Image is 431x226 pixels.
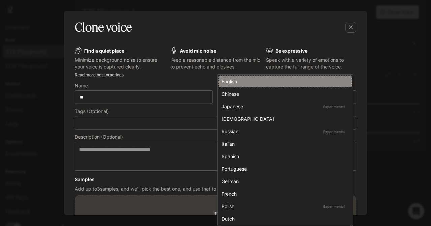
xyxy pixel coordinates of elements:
div: Japanese [222,103,346,110]
div: Polish [222,203,346,210]
div: Italian [222,140,346,147]
div: English [222,78,346,85]
div: Dutch [222,215,346,222]
div: Spanish [222,153,346,160]
p: Experimental [322,129,346,135]
div: [DEMOGRAPHIC_DATA] [222,115,346,122]
div: French [222,190,346,197]
div: Portuguese [222,165,346,172]
div: German [222,178,346,185]
p: Experimental [322,203,346,209]
div: Russian [222,128,346,135]
p: Experimental [322,104,346,110]
div: Chinese [222,90,346,97]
